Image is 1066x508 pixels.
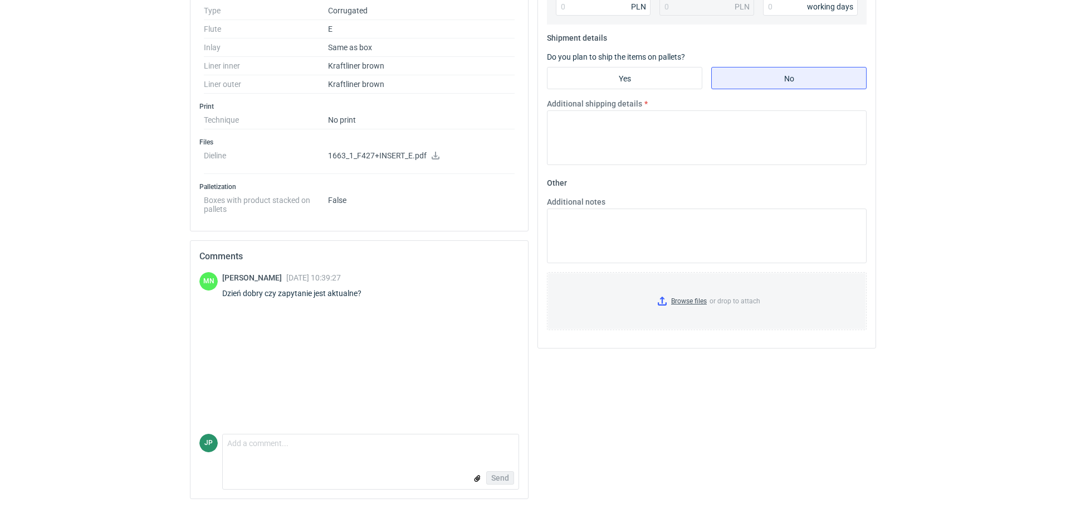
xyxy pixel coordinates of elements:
dt: Flute [204,20,328,38]
dd: Kraftliner brown [328,57,515,75]
dt: Technique [204,111,328,129]
div: PLN [735,1,750,12]
h3: Palletization [199,182,519,191]
dd: Kraftliner brown [328,75,515,94]
label: Do you plan to ship the items on pallets? [547,52,685,61]
legend: Shipment details [547,29,607,42]
h3: Files [199,138,519,147]
dd: E [328,20,515,38]
div: PLN [631,1,646,12]
div: Justyna Powała [199,434,218,452]
dt: Type [204,2,328,20]
div: working days [807,1,853,12]
dt: Liner outer [204,75,328,94]
dd: Same as box [328,38,515,57]
dt: Inlay [204,38,328,57]
figcaption: MN [199,272,218,291]
dd: Corrugated [328,2,515,20]
span: [DATE] 10:39:27 [286,273,341,282]
dt: Dieline [204,147,328,174]
span: Send [491,474,509,482]
h2: Comments [199,250,519,263]
dd: No print [328,111,515,129]
figcaption: JP [199,434,218,452]
span: [PERSON_NAME] [222,273,286,282]
dt: Boxes with product stacked on pallets [204,191,328,214]
label: No [711,67,867,89]
dd: False [328,191,515,214]
div: Małgorzata Nowotna [199,272,218,291]
p: 1663_1_F427+INSERT_E.pdf [328,151,515,161]
label: Additional notes [547,196,605,207]
label: Additional shipping details [547,98,642,109]
label: Yes [547,67,702,89]
div: Dzień dobry czy zapytanie jest aktualne? [222,288,375,299]
button: Send [486,471,514,485]
legend: Other [547,174,567,187]
h3: Print [199,102,519,111]
dt: Liner inner [204,57,328,75]
label: or drop to attach [547,273,866,330]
